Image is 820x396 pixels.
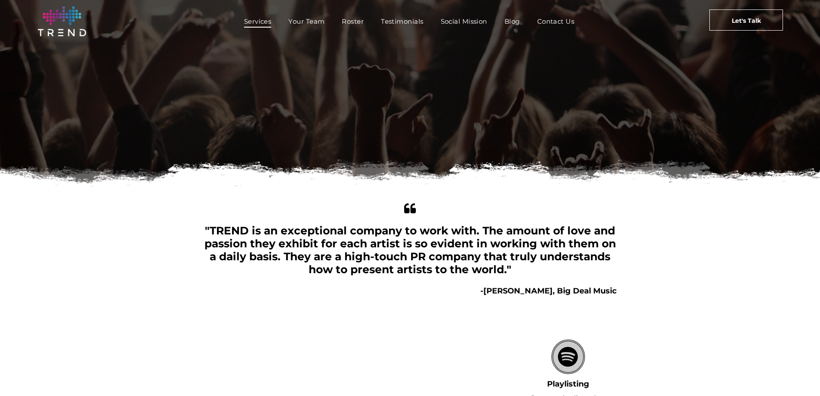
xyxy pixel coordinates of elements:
[372,15,432,28] a: Testimonials
[732,10,761,31] span: Let's Talk
[38,6,86,36] img: logo
[480,286,617,296] b: -[PERSON_NAME], Big Deal Music
[204,224,616,276] span: "TREND is an exceptional company to work with. The amount of love and passion they exhibit for ea...
[280,15,333,28] a: Your Team
[709,9,783,31] a: Let's Talk
[235,15,280,28] a: Services
[496,15,529,28] a: Blog
[529,15,583,28] a: Contact Us
[547,379,589,389] font: Playlisting
[432,15,496,28] a: Social Mission
[333,15,372,28] a: Roster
